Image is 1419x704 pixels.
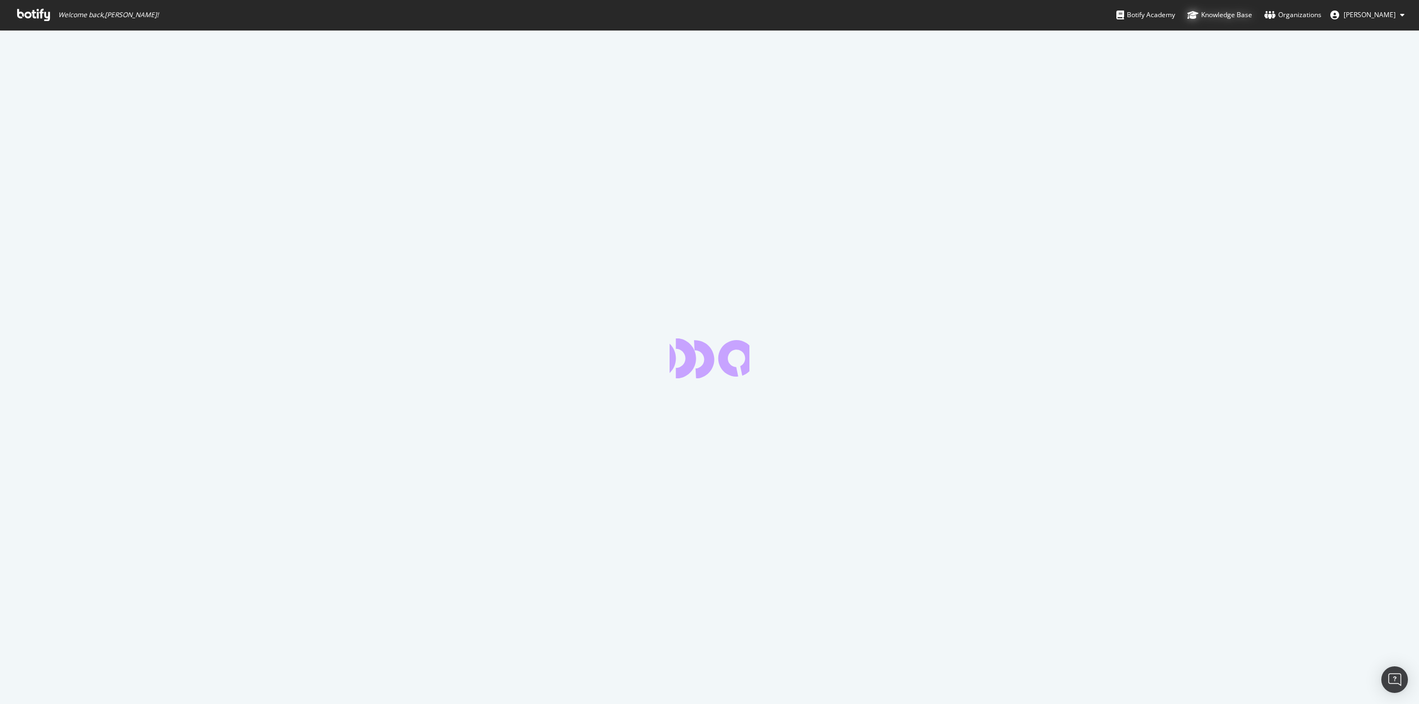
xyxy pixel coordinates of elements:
div: Organizations [1264,9,1321,20]
div: animation [670,338,749,378]
button: [PERSON_NAME] [1321,6,1413,24]
div: Open Intercom Messenger [1381,666,1408,693]
span: Greg M [1344,10,1396,19]
div: Knowledge Base [1187,9,1252,20]
div: Botify Academy [1116,9,1175,20]
span: Welcome back, [PERSON_NAME] ! [58,11,159,19]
